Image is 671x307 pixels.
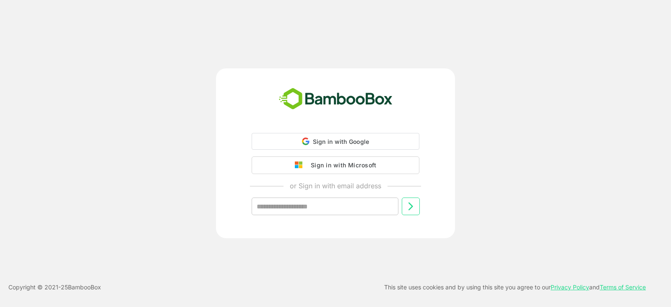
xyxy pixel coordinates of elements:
[295,161,307,169] img: google
[274,85,397,113] img: bamboobox
[8,282,101,292] p: Copyright © 2021- 25 BambooBox
[252,133,419,150] div: Sign in with Google
[307,160,376,171] div: Sign in with Microsoft
[600,284,646,291] a: Terms of Service
[313,138,369,145] span: Sign in with Google
[384,282,646,292] p: This site uses cookies and by using this site you agree to our and
[551,284,589,291] a: Privacy Policy
[252,156,419,174] button: Sign in with Microsoft
[290,181,381,191] p: or Sign in with email address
